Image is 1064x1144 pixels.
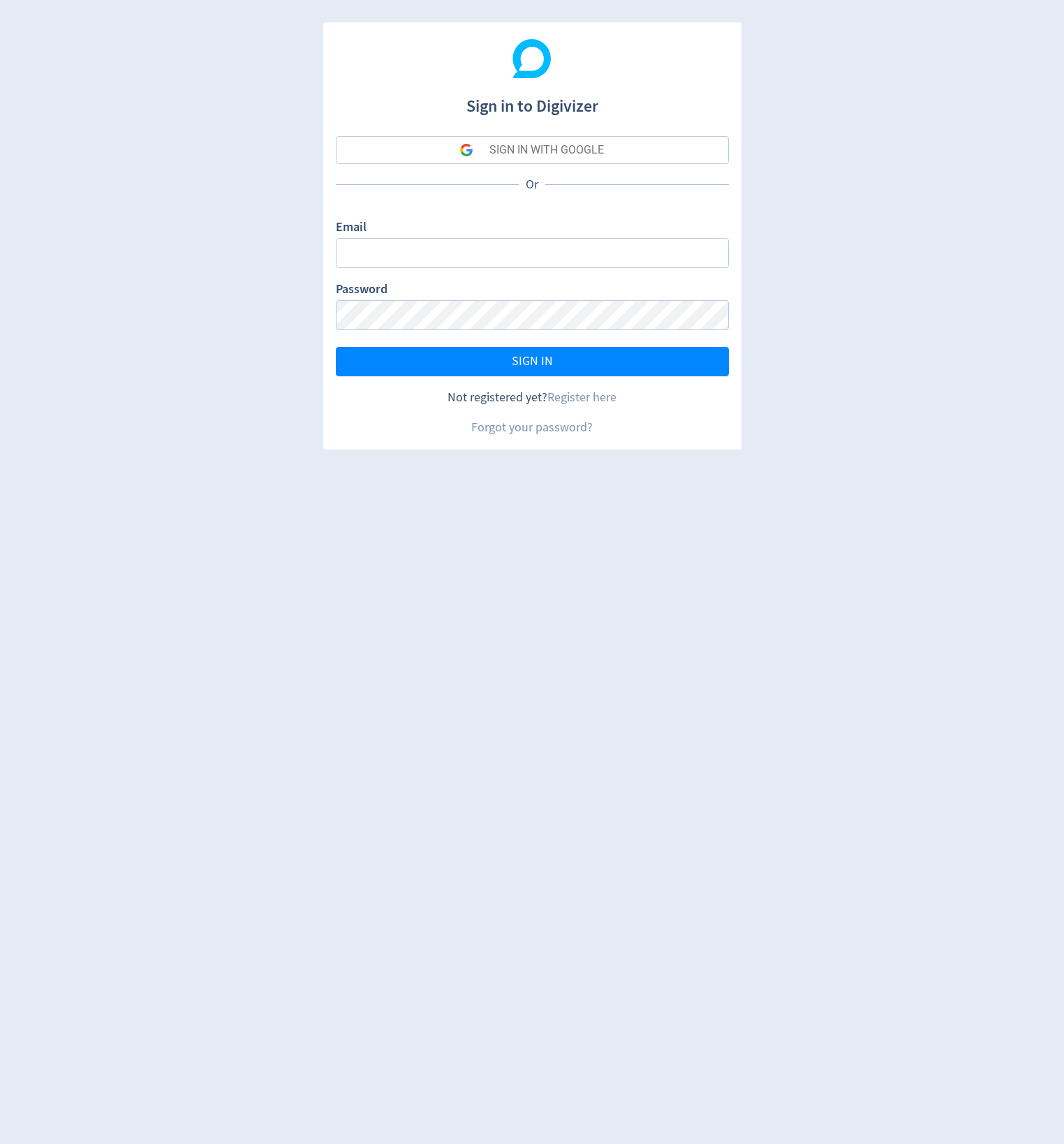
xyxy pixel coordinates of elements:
div: SIGN IN WITH GOOGLE [489,136,604,164]
button: SIGN IN [336,347,729,376]
a: Register here [547,389,616,406]
span: SIGN IN [512,355,553,368]
label: Password [336,281,387,300]
button: SIGN IN WITH GOOGLE [336,136,729,164]
div: Not registered yet? [336,389,729,406]
img: Digivizer Logo [512,39,552,78]
p: Or [519,176,545,193]
label: Email [336,218,367,238]
h1: Sign in to Digivizer [336,82,729,119]
a: Forgot your password? [471,419,593,436]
